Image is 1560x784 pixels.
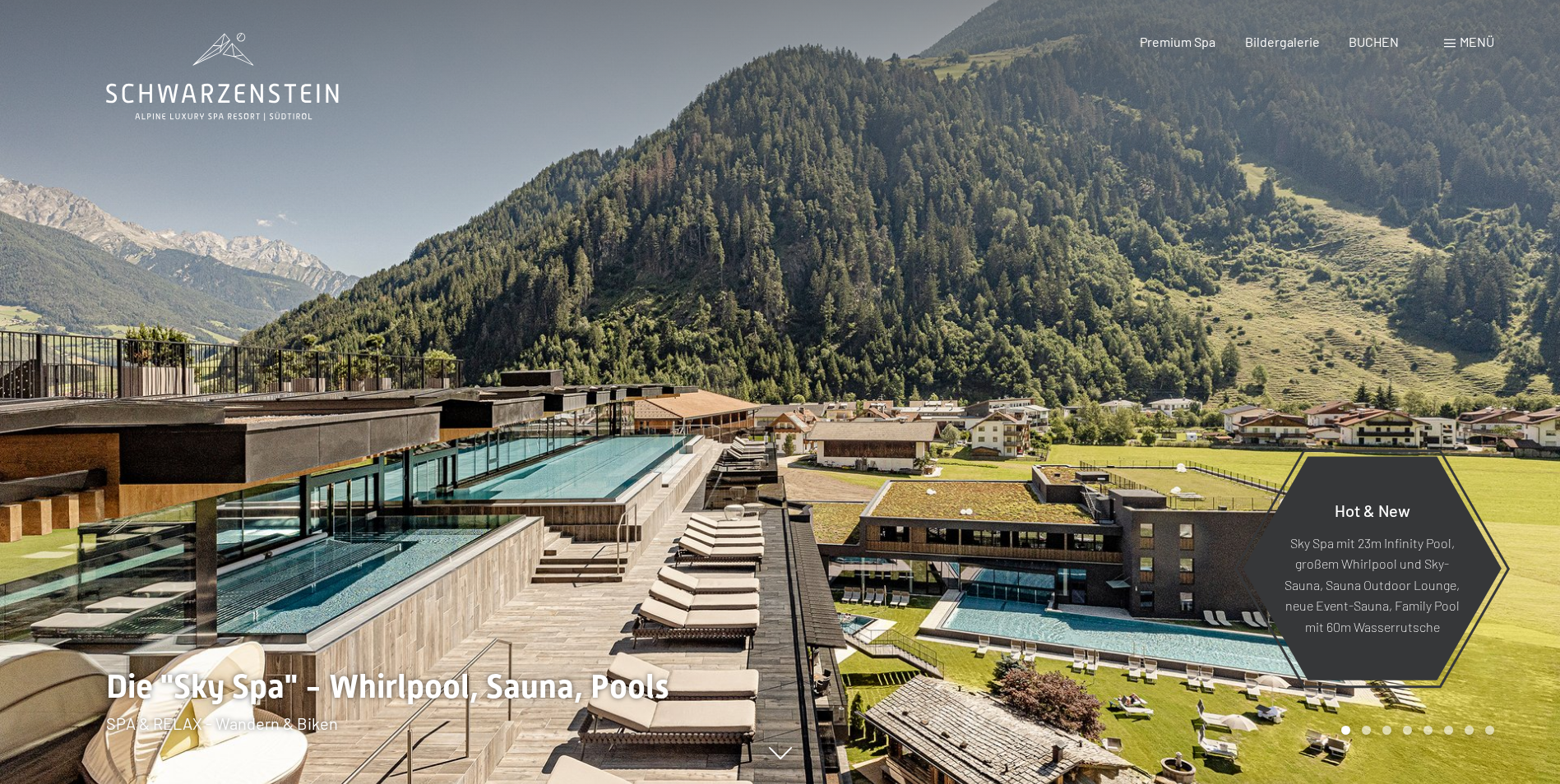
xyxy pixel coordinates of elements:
div: Carousel Page 8 [1485,726,1494,735]
div: Carousel Page 3 [1382,726,1391,735]
div: Carousel Page 1 (Current Slide) [1341,726,1350,735]
a: Hot & New Sky Spa mit 23m Infinity Pool, großem Whirlpool und Sky-Sauna, Sauna Outdoor Lounge, ne... [1242,455,1502,681]
p: Sky Spa mit 23m Infinity Pool, großem Whirlpool und Sky-Sauna, Sauna Outdoor Lounge, neue Event-S... [1283,532,1461,637]
div: Carousel Page 2 [1362,726,1371,735]
span: Menü [1460,34,1494,49]
div: Carousel Page 4 [1403,726,1412,735]
div: Carousel Pagination [1335,726,1494,735]
a: Bildergalerie [1245,34,1320,49]
a: Premium Spa [1140,34,1215,49]
div: Carousel Page 6 [1444,726,1453,735]
div: Carousel Page 5 [1423,726,1433,735]
span: Hot & New [1335,500,1410,519]
div: Carousel Page 7 [1465,726,1474,735]
a: BUCHEN [1349,34,1399,49]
